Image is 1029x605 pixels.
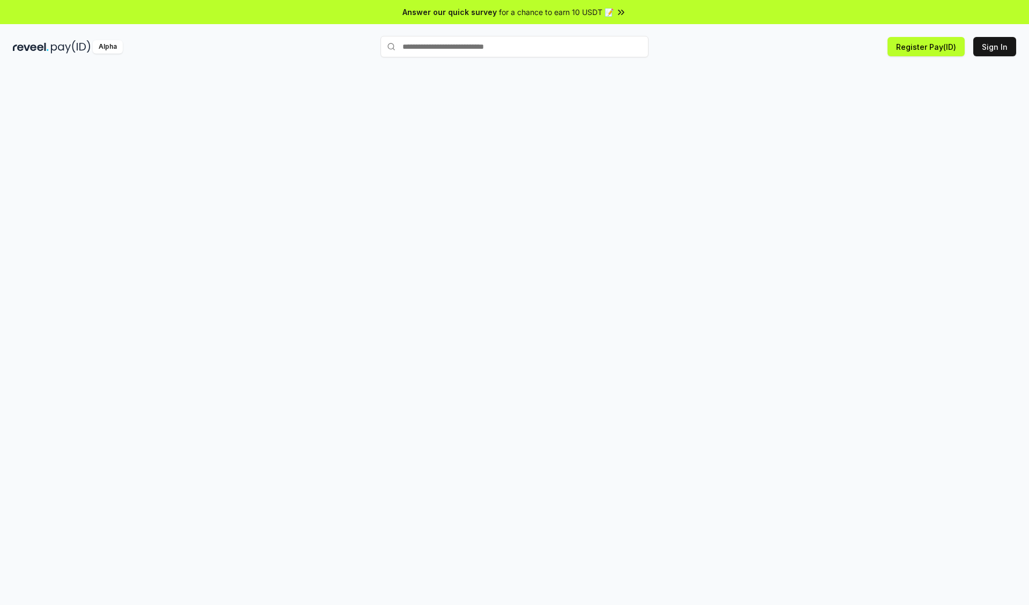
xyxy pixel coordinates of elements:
button: Register Pay(ID) [888,37,965,56]
div: Alpha [93,40,123,54]
img: pay_id [51,40,91,54]
button: Sign In [973,37,1016,56]
img: reveel_dark [13,40,49,54]
span: for a chance to earn 10 USDT 📝 [499,6,614,18]
span: Answer our quick survey [402,6,497,18]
